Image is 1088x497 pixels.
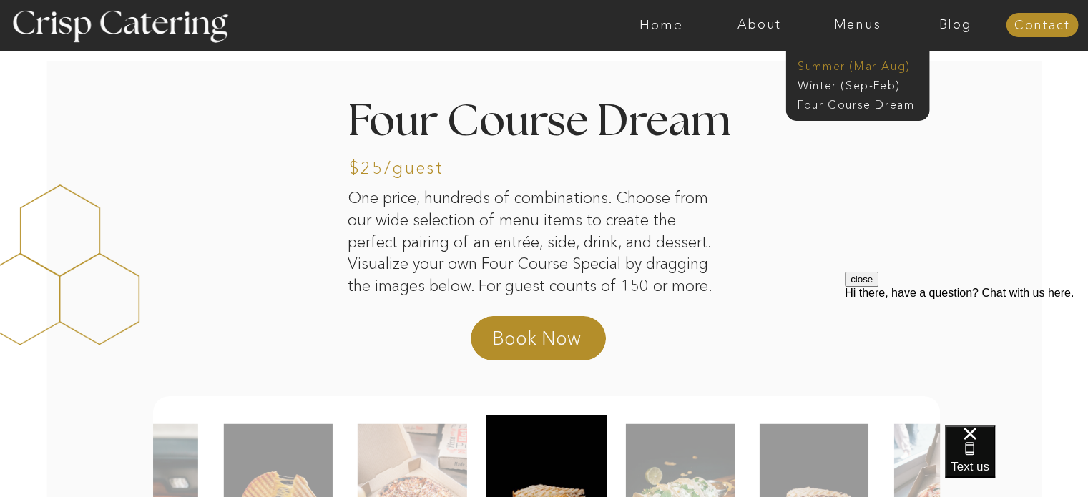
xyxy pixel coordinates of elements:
a: Menus [808,18,906,32]
iframe: podium webchat widget prompt [845,272,1088,443]
a: Winter (Sep-Feb) [798,77,915,91]
h3: $25/guest [349,159,468,180]
a: Four Course Dream [798,97,926,110]
a: Book Now [492,325,618,360]
iframe: podium webchat widget bubble [945,425,1088,497]
p: One price, hundreds of combinations. Choose from our wide selection of menu items to create the p... [348,187,727,279]
a: Summer (Mar-Aug) [798,58,926,72]
a: Home [612,18,710,32]
h2: Four Course Dream [348,101,741,149]
a: Contact [1006,19,1078,33]
a: About [710,18,808,32]
a: Blog [906,18,1004,32]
